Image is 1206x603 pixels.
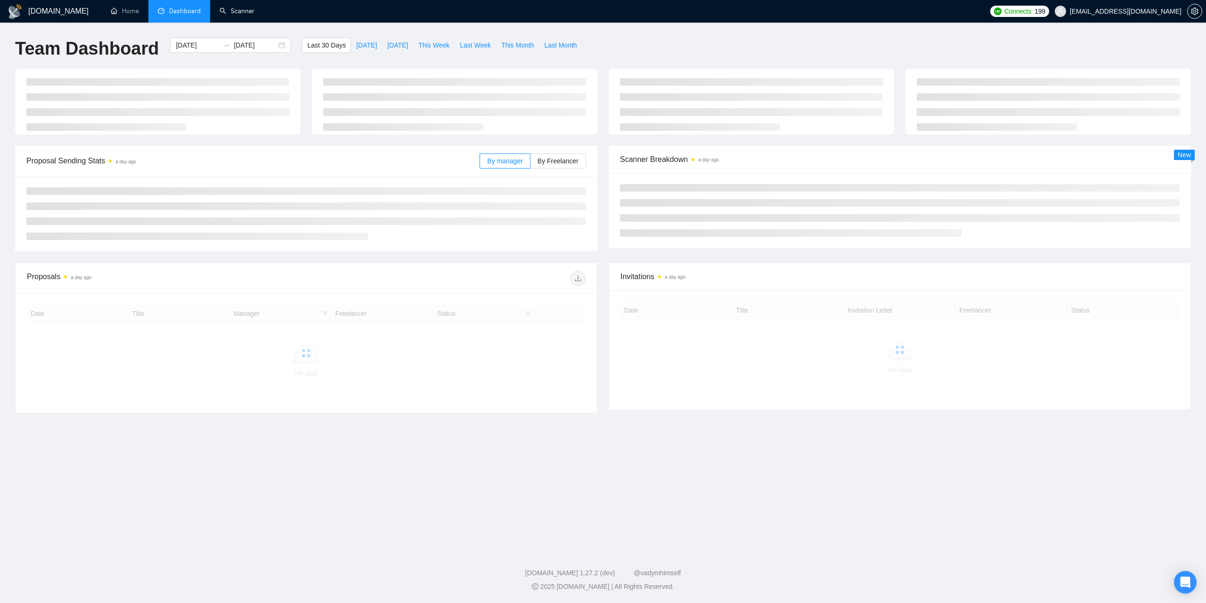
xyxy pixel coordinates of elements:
time: a day ago [115,159,136,164]
span: Connects: [1004,6,1033,16]
span: copyright [532,583,538,590]
span: Invitations [620,271,1179,282]
span: 199 [1035,6,1045,16]
span: By Freelancer [538,157,579,165]
time: a day ago [665,274,685,280]
button: This Month [496,38,539,53]
span: This Month [501,40,534,50]
a: [DOMAIN_NAME] 1.27.2 (dev) [525,569,615,577]
a: searchScanner [220,7,254,15]
a: setting [1187,8,1202,15]
time: a day ago [698,157,719,162]
span: Proposal Sending Stats [26,155,480,167]
time: a day ago [71,275,91,280]
button: This Week [413,38,455,53]
a: @vadymhimself [634,569,681,577]
span: Scanner Breakdown [620,153,1180,165]
span: swap-right [222,41,230,49]
span: Last Week [460,40,491,50]
span: Last Month [544,40,577,50]
button: Last Month [539,38,582,53]
a: homeHome [111,7,139,15]
button: setting [1187,4,1202,19]
span: [DATE] [356,40,377,50]
div: Proposals [27,271,306,286]
button: Last Week [455,38,496,53]
button: [DATE] [382,38,413,53]
span: user [1057,8,1064,15]
span: By manager [487,157,522,165]
div: 2025 [DOMAIN_NAME] | All Rights Reserved. [8,582,1198,592]
img: logo [8,4,23,19]
span: New [1178,151,1191,159]
span: Last 30 Days [307,40,346,50]
img: upwork-logo.png [994,8,1002,15]
button: Last 30 Days [302,38,351,53]
div: Open Intercom Messenger [1174,571,1197,594]
span: [DATE] [387,40,408,50]
button: [DATE] [351,38,382,53]
span: This Week [418,40,449,50]
span: to [222,41,230,49]
span: Dashboard [169,7,201,15]
h1: Team Dashboard [15,38,159,60]
input: End date [234,40,277,50]
input: Start date [176,40,219,50]
span: dashboard [158,8,164,14]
